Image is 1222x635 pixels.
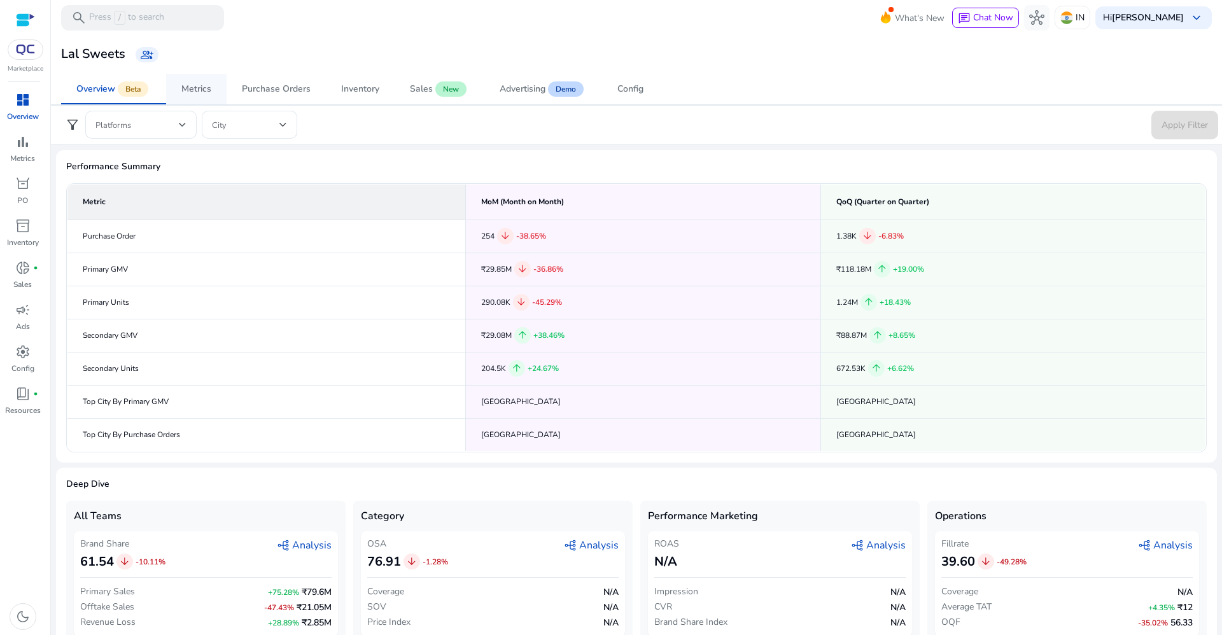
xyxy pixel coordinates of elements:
span: Analysis [564,538,619,553]
span: book_4 [15,386,31,401]
span: +6.62% [887,363,914,373]
p: Marketplace [8,64,43,74]
span: arrow_downward [516,297,527,308]
span: hub [1029,10,1044,25]
div: 254 [481,228,805,244]
span: 61.54 [80,553,114,571]
th: MoM (Month on Month) [466,184,821,220]
span: filter_alt [65,117,80,132]
span: inventory_2 [15,218,31,234]
span: arrow_upward [863,297,874,308]
span: Analysis [851,538,906,553]
span: Performance Marketing [648,508,758,524]
div: Metrics [181,85,211,94]
span: Performance Summary [66,160,1207,173]
p: Resources [5,405,41,416]
span: N/A [890,617,906,629]
div: [GEOGRAPHIC_DATA] [481,428,805,442]
td: Top City By Primary GMV [67,385,466,418]
p: Press to search [89,11,164,25]
span: group_add [141,48,153,61]
div: ROAS [654,538,679,550]
span: N/A [890,601,906,613]
span: All Teams [74,508,122,524]
div: ₹29.85M [481,261,805,277]
span: arrow_downward [980,556,992,568]
span: Analysis [1138,538,1193,553]
span: ₹79.6M [302,586,332,598]
span: N/A [603,617,619,629]
span: donut_small [15,260,31,276]
span: OQF [941,616,960,629]
span: arrow_downward [406,556,418,568]
span: What's New [895,7,945,29]
span: campaign [15,302,31,317]
span: keyboard_arrow_down [1189,10,1204,25]
span: CVR [654,601,672,613]
span: Coverage [367,585,404,598]
div: ₹88.87M [836,327,1190,344]
span: chat [958,12,971,25]
span: N/A [654,553,677,571]
span: Analysis [277,538,332,553]
div: Advertising [500,85,545,94]
span: +18.43% [880,297,911,307]
div: 1.38K [836,228,1190,244]
span: Offtake Sales [80,601,134,613]
p: Ads [16,321,30,332]
span: graph_2 [277,539,290,552]
span: +4.35% [1148,603,1175,613]
span: ₹21.05M [297,601,332,613]
div: Overview [76,85,115,94]
span: graph_2 [1138,539,1151,552]
td: Purchase Order [67,220,466,253]
span: Average TAT [941,601,992,613]
td: Top City By Purchase Orders [67,418,466,451]
span: arrow_upward [876,263,888,275]
button: chatChat Now [952,8,1019,28]
div: [GEOGRAPHIC_DATA] [836,395,1190,408]
span: arrow_downward [862,230,873,242]
span: +19.00% [893,264,924,274]
span: N/A [603,586,619,598]
span: Price Index [367,616,411,629]
td: Primary Units [67,286,466,319]
span: arrow_downward [517,263,528,275]
span: -36.86% [533,264,563,274]
span: Beta [118,81,148,97]
span: Coverage [941,585,978,598]
div: Inventory [341,85,379,94]
div: Sales [410,85,433,94]
span: N/A [603,601,619,613]
span: orders [15,176,31,192]
span: -47.43% [264,603,294,613]
span: -6.83% [878,231,904,241]
img: QC-logo.svg [14,45,37,55]
span: +75.28% [268,587,299,597]
td: Primary GMV [67,253,466,286]
span: arrow_upward [872,330,883,341]
span: graph_2 [564,539,577,552]
div: 290.08K [481,294,805,311]
span: dark_mode [15,609,31,624]
span: -35.02% [1138,618,1168,628]
span: 39.60 [941,553,975,571]
img: in.svg [1060,11,1073,24]
th: Metric [67,184,466,220]
h3: Lal Sweets [61,46,125,62]
span: fiber_manual_record [33,265,38,270]
span: ₹12 [1177,601,1193,613]
span: arrow_upward [511,363,523,374]
span: -49.28% [997,557,1027,567]
div: 672.53K [836,360,1190,377]
p: Overview [7,111,39,122]
p: Metrics [10,153,35,164]
p: IN [1076,6,1085,29]
div: [GEOGRAPHIC_DATA] [481,395,805,408]
div: 1.24M [836,294,1190,311]
span: ₹2.85M [302,617,332,629]
span: arrow_downward [119,556,130,568]
td: Secondary GMV [67,319,466,352]
span: +24.67% [528,363,559,373]
span: bar_chart [15,134,31,150]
